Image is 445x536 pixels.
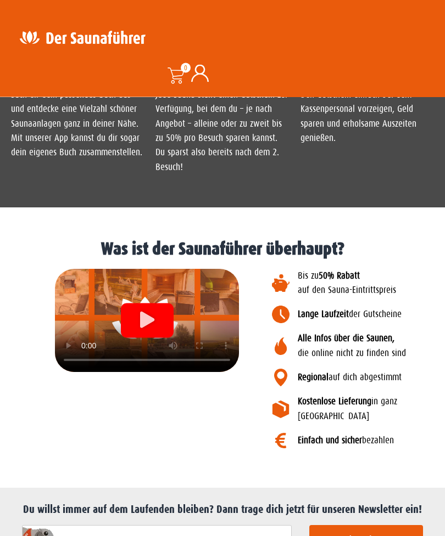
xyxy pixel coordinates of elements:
[298,334,394,344] b: Alle Infos über die Saunen,
[11,88,144,161] p: Such dir dein passendes Buch aus und entdecke eine Vielzahl schöner Saunaanlagen ganz in deiner N...
[155,88,289,175] p: Jede Sauna stellt einen Gutschein zur Verfügung, bei dem du – je nach Angebot – alleine oder zu z...
[181,63,191,73] span: 0
[298,309,349,320] b: Lange Laufzeit
[301,88,434,146] p: Den Gutschein einfach bei dem Kassenpersonal vorzeigen, Geld sparen und erholsame Auszeiten genie...
[298,308,440,322] p: der Gutscheine
[298,332,440,361] p: die online nicht zu finden sind
[298,395,440,424] p: in ganz [GEOGRAPHIC_DATA]
[121,303,174,338] div: Video abspielen
[319,271,360,281] b: 50% Rabatt
[298,371,440,385] p: auf dich abgestimmt
[298,269,440,298] p: Bis zu auf den Sauna-Eintrittspreis
[5,241,440,258] h1: Was ist der Saunaführer überhaupt?
[298,434,440,448] p: bezahlen
[298,397,371,407] b: Kostenlose Lieferung
[298,436,362,446] b: Einfach und sicher
[298,373,329,383] b: Regional
[11,504,434,517] h2: Du willst immer auf dem Laufenden bleiben? Dann trage dich jetzt für unseren Newsletter ein!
